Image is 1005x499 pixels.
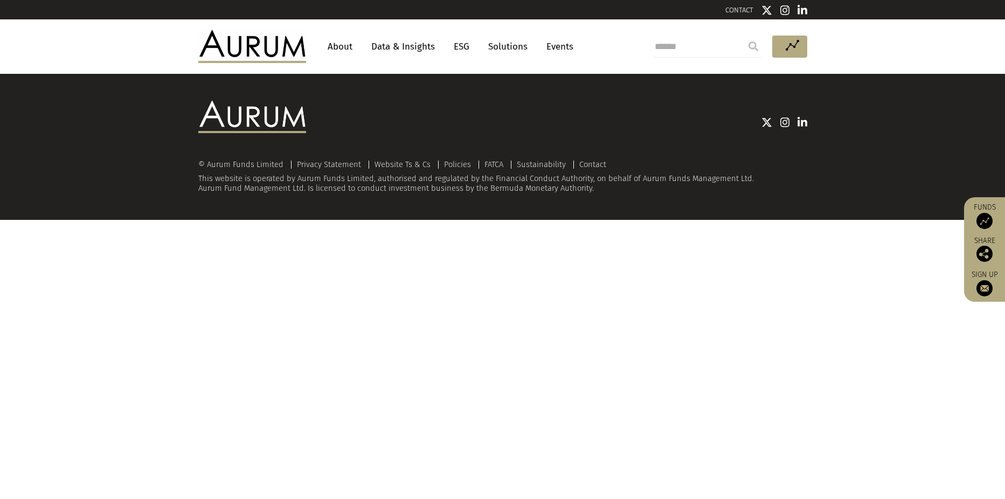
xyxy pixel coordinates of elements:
a: Website Ts & Cs [375,160,431,169]
a: ESG [448,37,475,57]
img: Aurum Logo [198,101,306,133]
a: FATCA [484,160,503,169]
img: Access Funds [976,213,993,229]
a: Solutions [483,37,533,57]
a: Policies [444,160,471,169]
img: Twitter icon [761,5,772,16]
a: Privacy Statement [297,160,361,169]
img: Instagram icon [780,117,790,128]
a: CONTACT [725,6,753,14]
a: Sustainability [517,160,566,169]
img: Twitter icon [761,117,772,128]
img: Linkedin icon [798,117,807,128]
a: Data & Insights [366,37,440,57]
div: © Aurum Funds Limited [198,161,289,169]
a: Contact [579,160,606,169]
a: About [322,37,358,57]
img: Linkedin icon [798,5,807,16]
a: Funds [969,203,1000,229]
div: This website is operated by Aurum Funds Limited, authorised and regulated by the Financial Conduc... [198,160,807,193]
img: Aurum [198,30,306,63]
a: Events [541,37,573,57]
img: Instagram icon [780,5,790,16]
input: Submit [743,36,764,57]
